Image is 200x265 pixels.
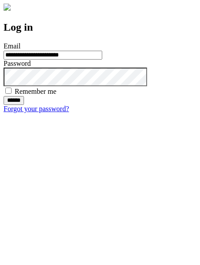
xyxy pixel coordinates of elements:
[4,60,31,67] label: Password
[15,88,56,95] label: Remember me
[4,4,11,11] img: logo-4e3dc11c47720685a147b03b5a06dd966a58ff35d612b21f08c02c0306f2b779.png
[4,105,69,112] a: Forgot your password?
[4,21,196,33] h2: Log in
[4,42,20,50] label: Email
